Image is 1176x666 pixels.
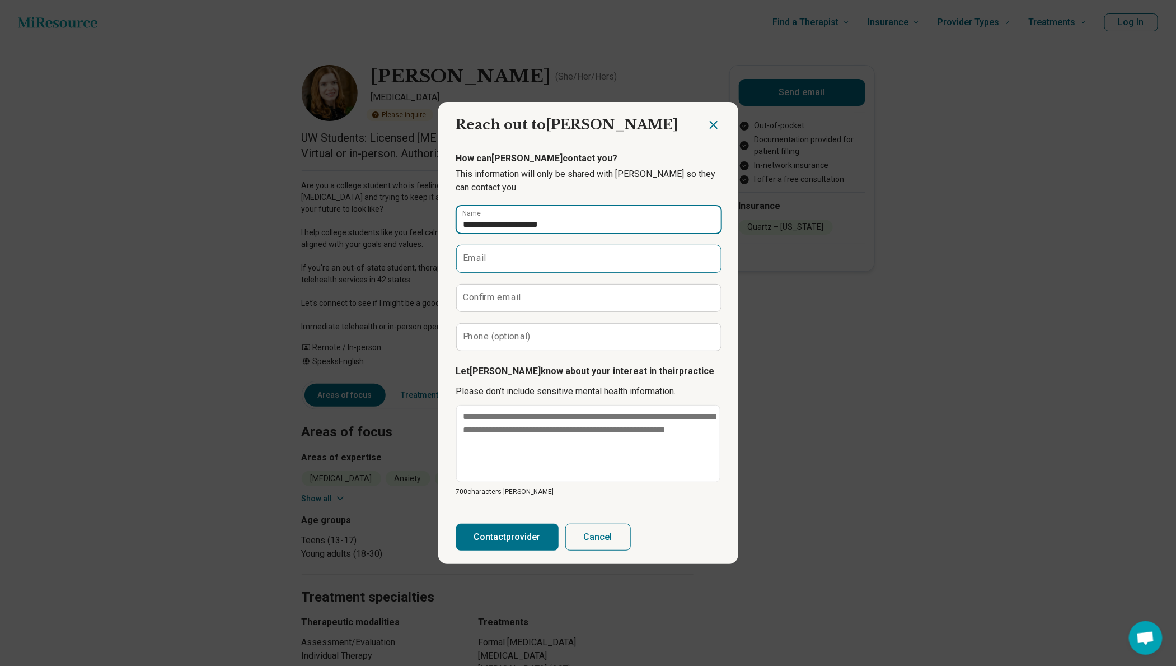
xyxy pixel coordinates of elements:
[463,254,486,263] label: Email
[456,117,678,133] span: Reach out to [PERSON_NAME]
[463,293,521,302] label: Confirm email
[456,167,720,194] p: This information will only be shared with [PERSON_NAME] so they can contact you.
[456,152,720,165] p: How can [PERSON_NAME] contact you?
[463,210,481,217] label: Name
[456,365,720,378] p: Let [PERSON_NAME] know about your interest in their practice
[456,385,720,398] p: Please don’t include sensitive mental health information.
[707,118,720,132] button: Close dialog
[463,332,531,341] label: Phone (optional)
[565,524,631,551] button: Cancel
[456,524,559,551] button: Contactprovider
[456,487,720,497] p: 700 characters [PERSON_NAME]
